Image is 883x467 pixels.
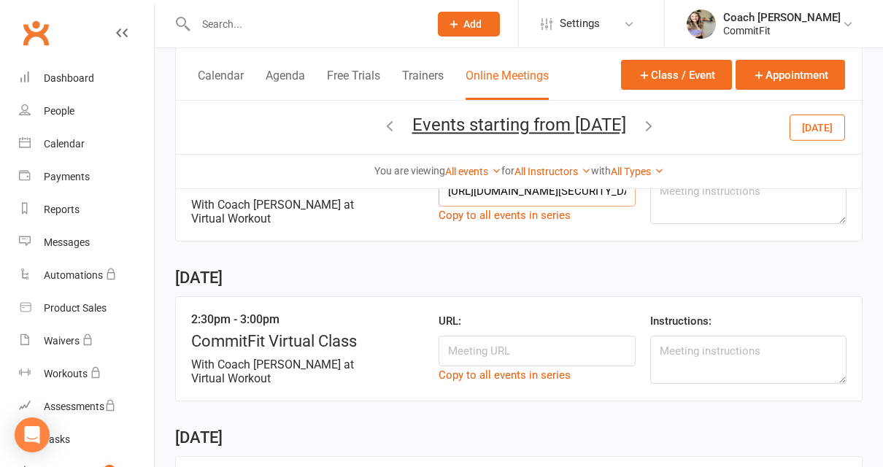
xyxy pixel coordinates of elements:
button: Free Trials [327,69,380,100]
div: People [44,105,74,117]
div: Messages [44,236,90,248]
a: Automations [19,259,154,292]
a: Reports [19,193,154,226]
div: Payments [44,171,90,182]
button: Agenda [266,69,305,100]
btn: Copy to all events in series [439,368,571,382]
div: [DATE] [175,253,863,296]
button: Events starting from [DATE] [412,115,626,135]
div: Waivers [44,335,80,347]
div: CommitFit Virtual Class [191,332,387,350]
button: Add [438,12,500,36]
button: Class / Event [621,60,732,90]
a: Clubworx [18,15,54,51]
label: Instructions: [650,312,712,330]
a: Messages [19,226,154,259]
a: Calendar [19,128,154,161]
button: Trainers [402,69,444,100]
div: Workouts [44,368,88,379]
strong: with [591,165,611,177]
a: All Types [611,166,664,177]
a: Payments [19,161,154,193]
a: Dashboard [19,62,154,95]
a: All Instructors [514,166,591,177]
input: Meeting URL [439,176,635,207]
div: Reports [44,204,80,215]
div: Dashboard [44,72,94,84]
button: Calendar [198,69,244,100]
div: Automations [44,269,103,281]
div: With Coach [PERSON_NAME] at Virtual Workout [191,358,387,385]
label: URL: [439,312,461,330]
a: All events [445,166,501,177]
div: Calendar [44,138,85,150]
div: Tasks [44,433,70,445]
a: Tasks [19,423,154,456]
div: Assessments [44,401,116,412]
button: Appointment [736,60,845,90]
div: Coach [PERSON_NAME] [723,11,841,24]
button: Online Meetings [466,69,549,100]
a: Workouts [19,358,154,390]
a: Waivers [19,325,154,358]
div: CommitFit [723,24,841,37]
a: Assessments [19,390,154,423]
input: Meeting URL [439,336,635,366]
strong: You are viewing [374,165,445,177]
a: People [19,95,154,128]
a: Product Sales [19,292,154,325]
input: Search... [191,14,419,34]
div: 2:30pm - 3:00pm [191,312,387,326]
div: [DATE] [175,413,863,456]
button: [DATE] [790,114,845,140]
span: Add [463,18,482,30]
img: thumb_image1716750950.png [687,9,716,39]
div: Product Sales [44,302,107,314]
span: Settings [560,7,600,40]
strong: for [501,165,514,177]
btn: Copy to all events in series [439,209,571,222]
div: Open Intercom Messenger [15,417,50,452]
div: With Coach [PERSON_NAME] at Virtual Workout [191,198,387,225]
